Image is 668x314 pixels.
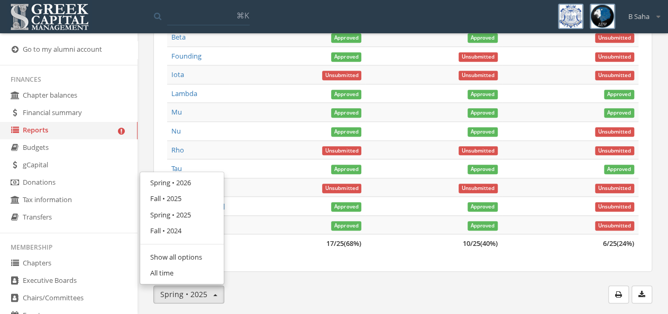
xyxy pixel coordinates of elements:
span: Unsubmitted [595,146,634,156]
a: Spring • 2026 [144,175,220,191]
span: 24% [619,239,632,248]
a: Approved [331,126,361,136]
span: Unsubmitted [595,202,634,212]
span: Approved [468,127,498,137]
span: Approved [331,108,361,118]
button: Spring • 2025 [153,286,224,303]
a: Unsubmitted [459,145,498,155]
a: Unsubmitted [595,70,634,79]
span: Approved [331,202,361,212]
span: 68% [346,239,359,248]
a: Approved [331,220,361,230]
a: Unsubmitted [595,145,634,155]
span: ⌘K [236,10,249,21]
a: Unsubmitted [595,183,634,192]
a: Approved [331,107,361,117]
span: Approved [468,108,498,118]
a: Unsubmitted [322,183,361,192]
span: Unsubmitted [459,184,498,193]
span: Unsubmitted [322,71,361,80]
a: Unsubmitted [595,126,634,136]
a: Founding [171,51,202,61]
a: Unsubmitted [322,145,361,155]
a: Unsubmitted [595,32,634,42]
a: Unsubmitted [459,70,498,79]
a: All time [144,265,220,281]
span: Spring • 2025 [160,289,207,299]
span: Unsubmitted [322,184,361,193]
span: Unsubmitted [595,33,634,43]
a: Unsubmitted [595,201,634,211]
td: 17 / 25 ( ) [229,234,365,253]
a: Nu [171,126,181,136]
td: 10 / 25 ( ) [365,234,502,253]
a: Iota [171,70,184,79]
span: Approved [468,90,498,99]
a: Approved [468,201,498,211]
span: Approved [468,202,498,212]
a: Approved [604,164,634,173]
span: Unsubmitted [322,146,361,156]
span: Approved [468,33,498,43]
span: Approved [331,90,361,99]
span: Unsubmitted [595,184,634,193]
a: Approved [331,164,361,173]
span: B Saha [628,12,649,22]
span: Approved [604,90,634,99]
span: 40% [482,239,496,248]
a: Approved [331,201,361,211]
a: Unsubmitted [459,51,498,61]
a: Fall • 2024 [144,223,220,239]
a: Approved [468,107,498,117]
span: Approved [331,52,361,62]
span: Approved [468,221,498,231]
span: Unsubmitted [459,146,498,156]
a: Approved [468,220,498,230]
a: Approved [604,107,634,117]
a: Approved [604,89,634,98]
a: Spring • 2025 [144,207,220,223]
span: Approved [604,108,634,118]
a: Approved [468,32,498,42]
a: Beta [171,32,186,42]
span: Unsubmitted [595,71,634,80]
ul: Spring • 2025 [140,172,224,284]
a: Approved [331,89,361,98]
a: Rho [171,145,184,155]
span: Unsubmitted [595,221,634,231]
span: Unsubmitted [459,71,498,80]
a: Unsubmitted [322,70,361,79]
td: 6 / 25 ( ) [502,234,638,253]
a: Lambda [171,89,197,98]
span: Unsubmitted [595,127,634,137]
a: Unsubmitted [595,51,634,61]
a: Approved [468,126,498,136]
a: Tau [171,164,182,173]
a: Approved [468,89,498,98]
span: Approved [331,33,361,43]
span: Approved [468,165,498,174]
a: Approved [468,164,498,173]
span: Unsubmitted [595,52,634,62]
span: Approved [331,127,361,137]
a: Approved [331,51,361,61]
a: Unsubmitted [595,220,634,230]
a: Unsubmitted [459,183,498,192]
span: Approved [331,165,361,174]
span: Unsubmitted [459,52,498,62]
span: Approved [604,165,634,174]
a: Mu [171,107,182,117]
div: B Saha [621,4,660,22]
a: Show all options [144,249,220,265]
a: Fall • 2025 [144,191,220,207]
a: Approved [331,32,361,42]
span: Approved [331,221,361,231]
